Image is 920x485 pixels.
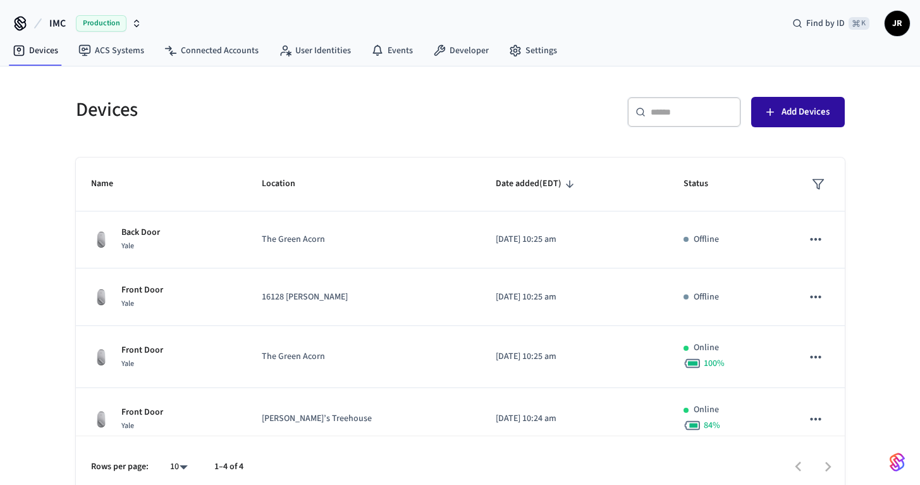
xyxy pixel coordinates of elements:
span: JR [886,12,909,35]
a: Settings [499,39,567,62]
span: Yale [121,420,134,431]
img: SeamLogoGradient.69752ec5.svg [890,452,905,472]
span: Production [76,15,126,32]
img: August Wifi Smart Lock 3rd Gen, Silver, Front [91,409,111,429]
p: Online [694,403,719,417]
p: [DATE] 10:25 am [496,350,653,363]
p: [DATE] 10:25 am [496,291,653,304]
span: Yale [121,241,134,251]
h5: Devices [76,97,453,123]
p: Front Door [121,284,163,297]
span: 84 % [704,419,720,432]
p: [DATE] 10:24 am [496,412,653,425]
span: Location [262,174,312,194]
a: ACS Systems [68,39,154,62]
img: August Wifi Smart Lock 3rd Gen, Silver, Front [91,229,111,249]
img: August Wifi Smart Lock 3rd Gen, Silver, Front [91,287,111,307]
div: Find by ID⌘ K [782,12,880,35]
button: JR [885,11,910,36]
span: Yale [121,358,134,369]
img: August Wifi Smart Lock 3rd Gen, Silver, Front [91,347,111,367]
p: Rows per page: [91,460,149,474]
a: Developer [423,39,499,62]
span: Name [91,174,130,194]
p: Offline [694,291,719,304]
p: Back Door [121,226,160,239]
a: Events [361,39,423,62]
span: IMC [49,16,66,31]
p: [PERSON_NAME]’s Treehouse [262,412,465,425]
span: Status [684,174,725,194]
button: Add Devices [751,97,845,127]
p: The Green Acorn [262,350,465,363]
span: 100 % [704,357,725,370]
table: sticky table [76,157,845,450]
span: ⌘ K [849,17,869,30]
span: Find by ID [806,17,845,30]
p: 1–4 of 4 [214,460,243,474]
p: Online [694,341,719,355]
p: The Green Acorn [262,233,465,246]
span: Yale [121,298,134,309]
p: [DATE] 10:25 am [496,233,653,246]
p: Front Door [121,406,163,419]
p: Front Door [121,344,163,357]
a: Connected Accounts [154,39,269,62]
div: 10 [164,458,194,476]
p: 16128 [PERSON_NAME] [262,291,465,304]
a: User Identities [269,39,361,62]
span: Date added(EDT) [496,174,578,194]
p: Offline [694,233,719,246]
a: Devices [3,39,68,62]
span: Add Devices [782,104,830,120]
